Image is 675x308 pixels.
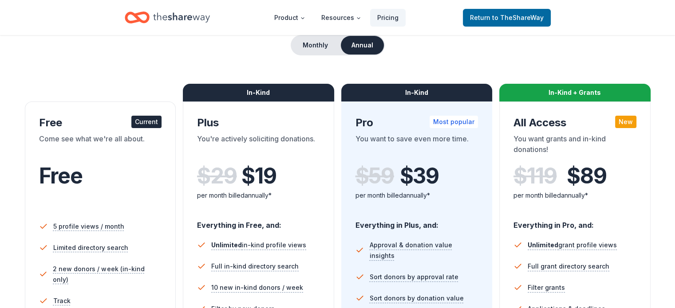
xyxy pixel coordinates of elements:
[211,261,299,272] span: Full in-kind directory search
[341,36,384,55] button: Annual
[400,164,439,188] span: $ 39
[355,212,478,231] div: Everything in Plus, and:
[131,116,162,128] div: Current
[183,84,334,101] div: In-Kind
[370,293,464,304] span: Sort donors by donation value
[370,9,406,27] a: Pricing
[513,190,636,201] div: per month billed annually*
[241,164,276,188] span: $ 19
[528,241,558,249] span: Unlimited
[267,9,312,27] button: Product
[125,7,210,28] a: Home
[369,240,478,261] span: Approval & donation value insights
[355,116,478,130] div: Pro
[53,221,124,232] span: 5 profile views / month
[567,164,606,188] span: $ 89
[211,282,303,293] span: 10 new in-kind donors / week
[615,116,636,128] div: New
[528,241,617,249] span: grant profile views
[53,242,128,253] span: Limited directory search
[528,261,609,272] span: Full grant directory search
[197,190,320,201] div: per month billed annually*
[197,116,320,130] div: Plus
[370,272,458,282] span: Sort donors by approval rate
[292,36,339,55] button: Monthly
[528,282,565,293] span: Filter grants
[430,116,478,128] div: Most popular
[53,264,162,285] span: 2 new donors / week (in-kind only)
[211,241,306,249] span: in-kind profile views
[341,84,493,101] div: In-Kind
[470,12,544,23] span: Return
[513,212,636,231] div: Everything in Pro, and:
[513,133,636,158] div: You want grants and in-kind donations!
[39,133,162,158] div: Come see what we're all about.
[197,212,320,231] div: Everything in Free, and:
[499,84,651,101] div: In-Kind + Grants
[39,163,83,189] span: Free
[513,116,636,130] div: All Access
[197,133,320,158] div: You're actively soliciting donations.
[355,190,478,201] div: per month billed annually*
[492,14,544,21] span: to TheShareWay
[39,116,162,130] div: Free
[314,9,368,27] button: Resources
[267,7,406,28] nav: Main
[53,296,71,306] span: Track
[463,9,551,27] a: Returnto TheShareWay
[355,133,478,158] div: You want to save even more time.
[211,241,242,249] span: Unlimited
